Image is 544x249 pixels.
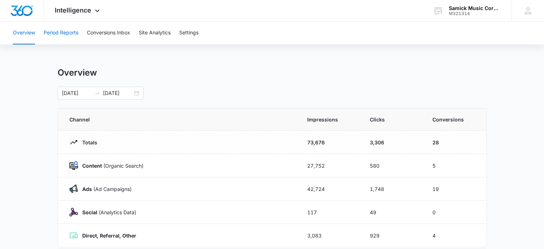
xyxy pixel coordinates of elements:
[44,21,78,44] button: Period Reports
[361,224,424,247] td: 929
[69,185,78,193] img: Ads
[69,208,78,216] img: Social
[94,90,100,96] span: to
[78,185,132,193] p: (Ad Campaigns)
[424,154,486,177] td: 5
[94,90,100,96] span: swap-right
[82,209,97,215] strong: Social
[299,177,361,201] td: 42,724
[78,209,136,216] p: (Analytics Data)
[424,201,486,224] td: 0
[13,21,35,44] button: Overview
[82,163,102,169] strong: Content
[69,116,290,123] span: Channel
[424,224,486,247] td: 4
[55,6,91,14] span: Intelligence
[139,21,171,44] button: Site Analytics
[299,131,361,154] td: 73,676
[432,116,475,123] span: Conversions
[62,89,92,97] input: Start date
[58,67,97,78] h1: Overview
[299,201,361,224] td: 117
[424,131,486,154] td: 28
[449,11,501,16] div: account id
[424,177,486,201] td: 19
[370,116,415,123] span: Clicks
[449,5,501,11] div: account name
[307,116,353,123] span: Impressions
[103,89,133,97] input: End date
[299,154,361,177] td: 27,752
[69,161,78,170] img: Content
[361,154,424,177] td: 580
[78,139,97,146] p: Totals
[87,21,130,44] button: Conversions Inbox
[78,162,143,169] p: (Organic Search)
[82,233,136,239] strong: Direct, Referral, Other
[361,131,424,154] td: 3,306
[299,224,361,247] td: 3,083
[361,177,424,201] td: 1,748
[361,201,424,224] td: 49
[82,186,92,192] strong: Ads
[179,21,199,44] button: Settings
